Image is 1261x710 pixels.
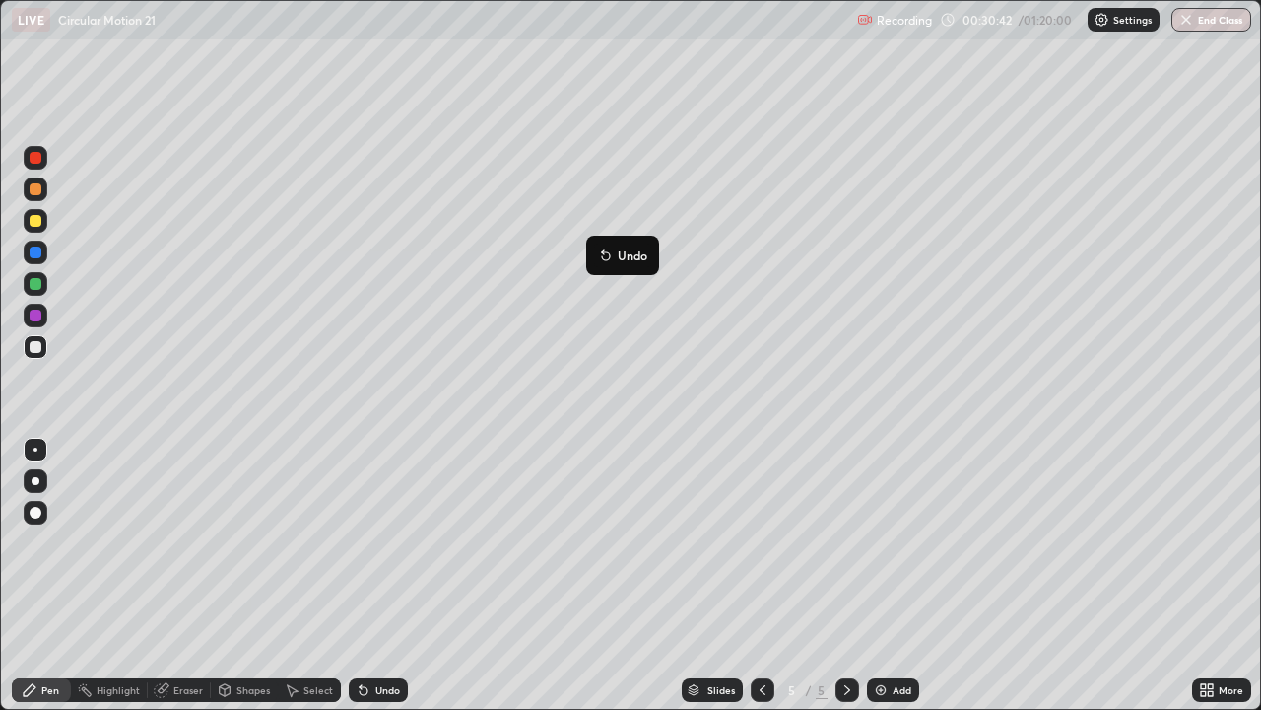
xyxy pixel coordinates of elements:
img: recording.375f2c34.svg [857,12,873,28]
div: Highlight [97,685,140,695]
div: Add [893,685,911,695]
p: Settings [1113,15,1152,25]
div: Eraser [173,685,203,695]
button: End Class [1171,8,1251,32]
p: LIVE [18,12,44,28]
button: Undo [594,244,651,267]
div: Undo [375,685,400,695]
p: Circular Motion 21 [58,12,156,28]
div: Shapes [236,685,270,695]
div: Slides [707,685,735,695]
div: More [1219,685,1243,695]
div: 5 [782,684,802,696]
div: / [806,684,812,696]
p: Recording [877,13,932,28]
img: end-class-cross [1178,12,1194,28]
div: Pen [41,685,59,695]
img: add-slide-button [873,682,889,698]
p: Undo [618,248,647,263]
div: Select [303,685,333,695]
div: 5 [816,681,828,699]
img: class-settings-icons [1094,12,1109,28]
